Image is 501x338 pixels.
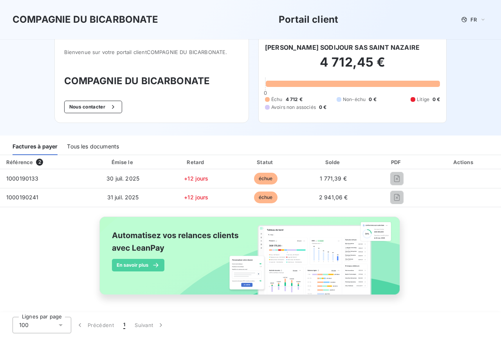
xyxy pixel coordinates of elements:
span: 0 € [369,96,376,103]
h3: COMPAGNIE DU BICARBONATE [13,13,159,27]
span: 1000190241 [6,194,39,201]
span: 2 941,06 € [319,194,348,201]
button: Suivant [130,317,169,333]
span: échue [254,173,278,184]
span: 1000190133 [6,175,39,182]
span: Avoirs non associés [271,104,316,111]
span: Bienvenue sur votre portail client COMPAGNIE DU BICARBONATE . [64,49,239,55]
img: banner [92,212,409,308]
button: Nous contacter [64,101,122,113]
div: PDF [368,158,425,166]
span: +12 jours [184,194,208,201]
span: Non-échu [343,96,366,103]
span: échue [254,192,278,203]
span: +12 jours [184,175,208,182]
div: Actions [429,158,499,166]
div: Solde [301,158,365,166]
div: Référence [6,159,33,165]
button: 1 [119,317,130,333]
span: 31 juil. 2025 [107,194,139,201]
span: FR [470,16,477,23]
h3: COMPAGNIE DU BICARBONATE [64,74,239,88]
h2: 4 712,45 € [265,54,440,78]
span: 0 € [319,104,326,111]
button: Précédent [71,317,119,333]
div: Retard [163,158,230,166]
h3: Portail client [279,13,338,27]
div: Statut [233,158,298,166]
span: Litige [417,96,429,103]
span: Échu [271,96,283,103]
span: 1 771,39 € [320,175,347,182]
div: Émise le [86,158,159,166]
span: 4 712 € [286,96,303,103]
span: 1 [123,321,125,329]
div: Tous les documents [67,139,119,155]
span: 0 € [433,96,440,103]
span: 2 [36,159,43,166]
span: 30 juil. 2025 [106,175,139,182]
span: 100 [19,321,29,329]
h6: [PERSON_NAME] SODIJOUR SAS SAINT NAZAIRE [265,43,420,52]
div: Factures à payer [13,139,58,155]
span: 0 [264,90,267,96]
